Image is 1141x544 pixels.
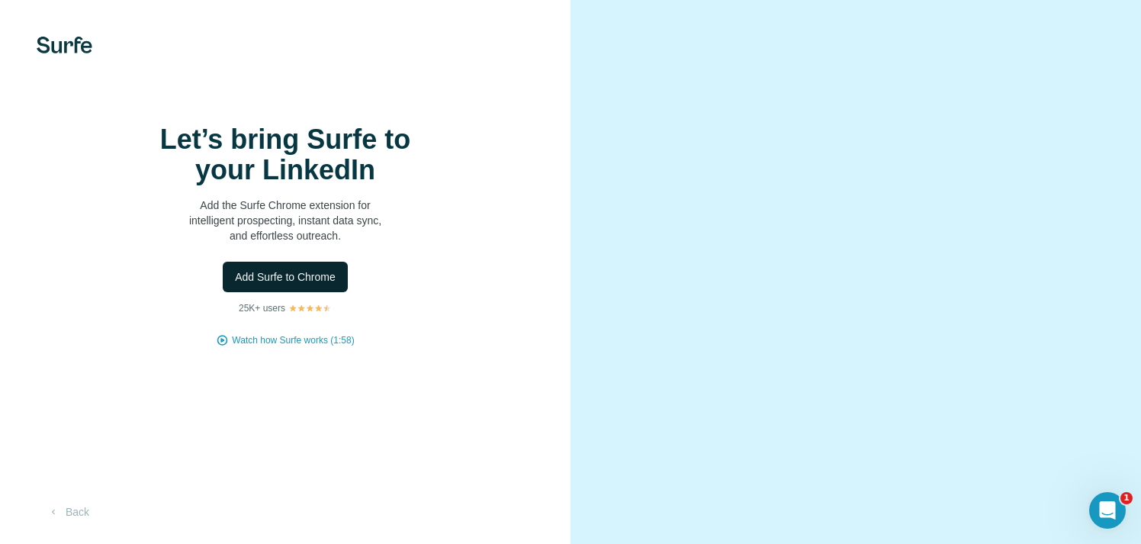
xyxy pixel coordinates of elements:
[37,37,92,53] img: Surfe's logo
[288,304,332,313] img: Rating Stars
[239,301,285,315] p: 25K+ users
[232,333,354,347] button: Watch how Surfe works (1:58)
[223,262,348,292] button: Add Surfe to Chrome
[235,269,336,285] span: Add Surfe to Chrome
[133,124,438,185] h1: Let’s bring Surfe to your LinkedIn
[133,198,438,243] p: Add the Surfe Chrome extension for intelligent prospecting, instant data sync, and effortless out...
[1120,492,1133,504] span: 1
[37,498,100,526] button: Back
[1089,492,1126,529] iframe: Intercom live chat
